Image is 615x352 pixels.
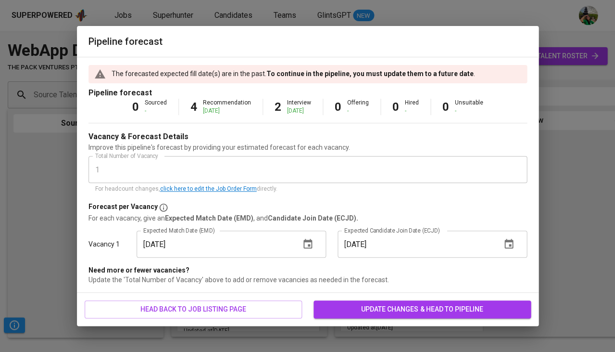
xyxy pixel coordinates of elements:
div: - [145,107,167,115]
b: 0 [335,100,341,114]
p: Need more or fewer vacancies? [88,265,527,275]
button: update changes & head to pipeline [314,300,531,318]
p: Update the 'Total Number of Vacancy' above to add or remove vacancies as needed in the forecast. [88,275,527,285]
p: For headcount changes, directly. [95,184,520,194]
b: 0 [132,100,139,114]
div: Interview [287,99,311,115]
div: - [405,107,419,115]
b: 4 [190,100,197,114]
b: Expected Match Date (EMD) [165,214,253,222]
p: The forecasted expected fill date(s) are in the past. . [112,69,475,78]
div: Unsuitable [455,99,483,115]
p: Improve this pipeline's forecast by providing your estimated forecast for each vacancy. [88,143,527,152]
p: Vacancy & Forecast Details [88,131,188,143]
div: [DATE] [203,107,251,115]
b: 0 [392,100,399,114]
b: 0 [442,100,449,114]
div: - [455,107,483,115]
div: Offering [347,99,369,115]
p: Forecast per Vacancy [88,202,158,213]
b: To continue in the pipeline, you must update them to a future date [266,70,474,78]
div: - [347,107,369,115]
a: click here to edit the Job Order Form [160,185,257,192]
p: Pipeline forecast [88,87,527,99]
h6: Pipeline forecast [88,34,527,49]
div: [DATE] [287,107,311,115]
div: Sourced [145,99,167,115]
div: Recommendation [203,99,251,115]
span: head back to job listing page [92,303,294,315]
p: For each vacancy, give an , and [88,213,527,223]
div: Hired [405,99,419,115]
button: head back to job listing page [85,300,302,318]
p: Vacancy 1 [88,239,120,249]
b: 2 [275,100,281,114]
span: update changes & head to pipeline [321,303,523,315]
b: Candidate Join Date (ECJD). [268,214,358,222]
